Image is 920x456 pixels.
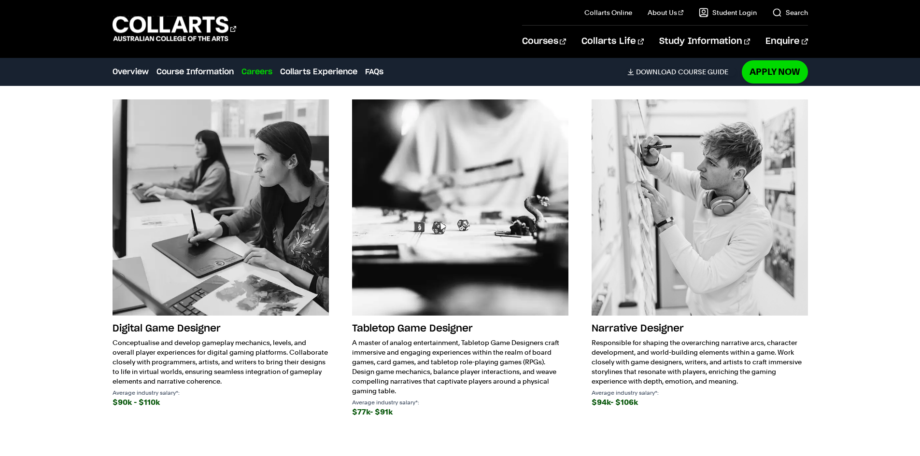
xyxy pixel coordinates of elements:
[592,338,808,386] p: Responsible for shaping the overarching narrative arcs, character development, and world-building...
[280,66,357,78] a: Collarts Experience
[113,338,329,386] p: Conceptualise and develop gameplay mechanics, levels, and overall player experiences for digital ...
[365,66,383,78] a: FAQs
[352,405,568,419] div: $77k- $91k
[742,60,808,83] a: Apply Now
[113,15,236,42] div: Go to homepage
[627,68,736,76] a: DownloadCourse Guide
[352,338,568,396] p: A master of analog entertainment, Tabletop Game Designers craft immersive and engaging experience...
[522,26,566,57] a: Courses
[636,68,676,76] span: Download
[659,26,750,57] a: Study Information
[113,66,149,78] a: Overview
[156,66,234,78] a: Course Information
[592,396,808,409] div: $94k- $106k
[772,8,808,17] a: Search
[113,396,329,409] div: $90k - $110k
[765,26,807,57] a: Enquire
[592,390,808,396] p: Average industry salary*:
[648,8,683,17] a: About Us
[584,8,632,17] a: Collarts Online
[352,400,568,405] p: Average industry salary*:
[352,319,568,338] h3: Tabletop Game Designer
[699,8,757,17] a: Student Login
[113,319,329,338] h3: Digital Game Designer
[241,66,272,78] a: Careers
[113,390,329,396] p: Average industry salary*:
[592,319,808,338] h3: Narrative Designer
[581,26,644,57] a: Collarts Life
